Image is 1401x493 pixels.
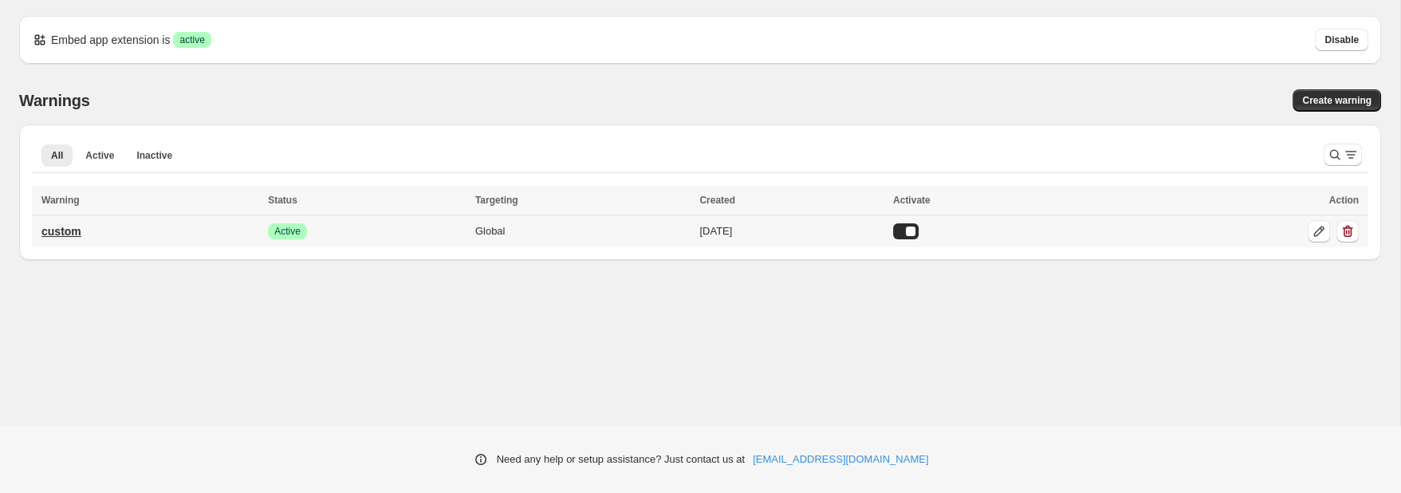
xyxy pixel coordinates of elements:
span: Disable [1324,34,1359,46]
a: [EMAIL_ADDRESS][DOMAIN_NAME] [753,452,928,467]
button: Disable [1315,29,1368,51]
span: Activate [893,195,931,206]
span: Create warning [1302,94,1371,107]
div: Global [475,223,691,239]
div: [DATE] [699,223,883,239]
span: Warning [41,195,80,206]
span: All [51,149,63,162]
a: custom [32,219,91,244]
h2: Warnings [19,91,90,110]
a: Create warning [1293,89,1381,112]
span: Active [85,149,114,162]
p: Embed app extension is [51,32,170,48]
span: Inactive [136,149,172,162]
span: active [179,34,204,46]
span: Status [268,195,297,206]
span: Action [1329,195,1359,206]
p: custom [41,223,81,239]
button: Search and filter results [1324,144,1362,166]
span: Created [699,195,735,206]
span: Targeting [475,195,518,206]
span: Active [274,225,301,238]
